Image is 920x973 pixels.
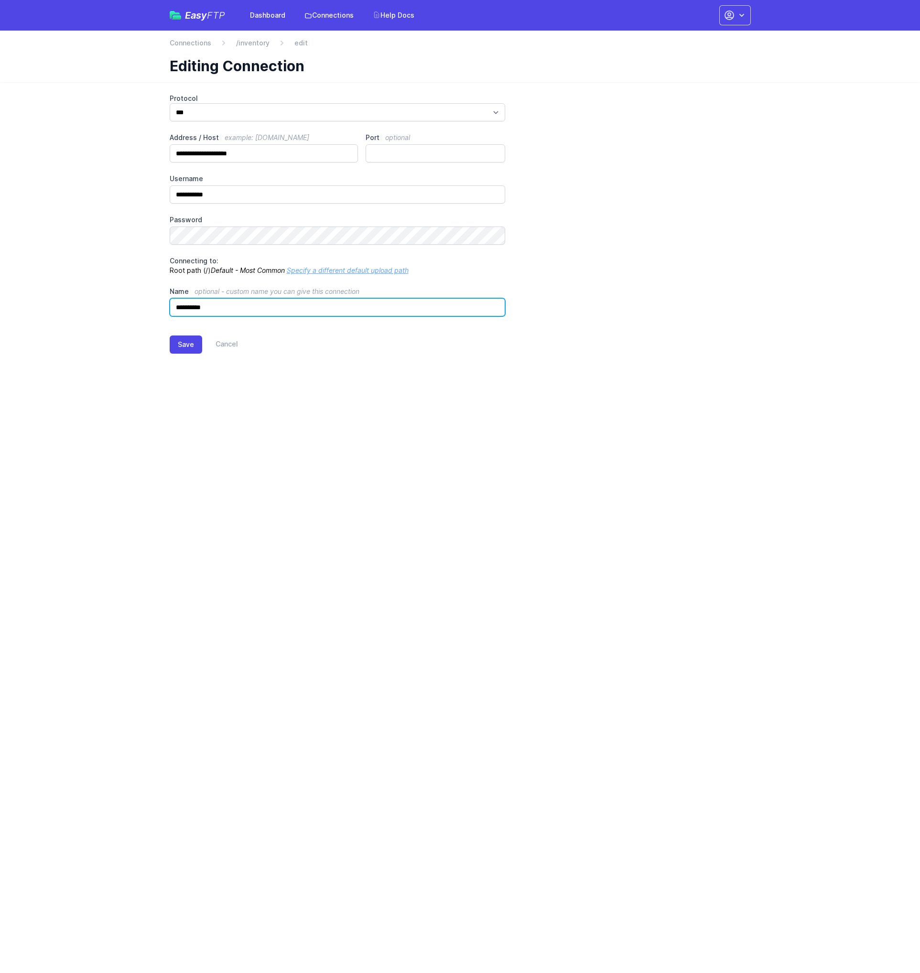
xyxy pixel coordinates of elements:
[170,335,202,354] button: Save
[225,133,309,141] span: example: [DOMAIN_NAME]
[299,7,359,24] a: Connections
[170,215,506,225] label: Password
[170,57,743,75] h1: Editing Connection
[185,11,225,20] span: Easy
[207,10,225,21] span: FTP
[211,266,285,274] i: Default - Most Common
[170,94,506,103] label: Protocol
[170,133,358,142] label: Address / Host
[287,266,409,274] a: Specify a different default upload path
[170,174,506,184] label: Username
[170,256,506,275] p: Root path (/)
[236,38,270,48] a: /inventory
[170,287,506,296] label: Name
[170,38,751,54] nav: Breadcrumb
[366,133,505,142] label: Port
[195,287,359,295] span: optional - custom name you can give this connection
[170,11,181,20] img: easyftp_logo.png
[170,38,211,48] a: Connections
[385,133,410,141] span: optional
[244,7,291,24] a: Dashboard
[367,7,420,24] a: Help Docs
[294,38,308,48] span: edit
[202,335,238,354] a: Cancel
[170,257,218,265] span: Connecting to:
[170,11,225,20] a: EasyFTP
